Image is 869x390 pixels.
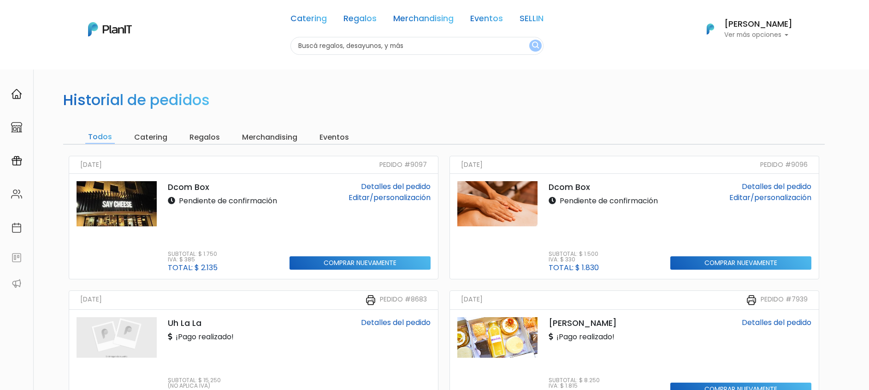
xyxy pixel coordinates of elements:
button: PlanIt Logo [PERSON_NAME] Ver más opciones [695,17,792,41]
p: Dcom Box [549,181,659,193]
img: search_button-432b6d5273f82d61273b3651a40e1bd1b912527efae98b1b7a1b2c0702e16a8d.svg [532,41,539,50]
small: [DATE] [80,160,102,170]
small: Pedido #9096 [760,160,808,170]
p: ¡Pago realizado! [168,331,234,343]
small: [DATE] [461,295,483,306]
img: feedback-78b5a0c8f98aac82b08bfc38622c3050aee476f2c9584af64705fc4e61158814.svg [11,252,22,263]
a: Detalles del pedido [361,181,431,192]
h6: [PERSON_NAME] [724,20,792,29]
p: Uh La La [168,317,278,329]
p: IVA: $ 330 [549,257,599,262]
small: [DATE] [461,160,483,170]
input: Eventos [317,131,352,144]
img: people-662611757002400ad9ed0e3c099ab2801c6687ba6c219adb57efc949bc21e19d.svg [11,189,22,200]
a: Merchandising [393,15,454,26]
p: IVA: $ 1.815 [549,383,604,389]
small: Pedido #8683 [380,295,427,306]
input: Catering [131,131,170,144]
small: Pedido #7939 [761,295,808,306]
p: Ver más opciones [724,32,792,38]
a: Regalos [343,15,377,26]
p: Pendiente de confirmación [549,195,658,207]
img: printer-31133f7acbd7ec30ea1ab4a3b6864c9b5ed483bd8d1a339becc4798053a55bbc.svg [365,295,376,306]
img: marketplace-4ceaa7011d94191e9ded77b95e3339b90024bf715f7c57f8cf31f2d8c509eaba.svg [11,122,22,133]
small: [DATE] [80,295,102,306]
a: Detalles del pedido [361,317,431,328]
img: PlanIt Logo [88,22,132,36]
img: campaigns-02234683943229c281be62815700db0a1741e53638e28bf9629b52c665b00959.svg [11,155,22,166]
input: Buscá regalos, desayunos, y más [290,37,544,55]
p: ¡Pago realizado! [549,331,615,343]
p: Subtotal: $ 1.750 [168,251,218,257]
p: Dcom Box [168,181,278,193]
p: [PERSON_NAME] [549,317,659,329]
input: Comprar nuevamente [670,256,811,270]
input: Regalos [187,131,223,144]
img: thumb_EEBA820B-9A13-4920-8781-964E5B39F6D7.jpeg [457,181,538,226]
a: SELLIN [520,15,544,26]
img: home-e721727adea9d79c4d83392d1f703f7f8bce08238fde08b1acbfd93340b81755.svg [11,89,22,100]
input: Merchandising [239,131,300,144]
a: Catering [290,15,327,26]
h2: Historial de pedidos [63,91,210,109]
img: thumb_1.5_cajita_feliz.png [457,317,538,357]
img: planit_placeholder-9427b205c7ae5e9bf800e9d23d5b17a34c4c1a44177066c4629bad40f2d9547d.png [77,317,157,357]
p: Subtotal: $ 8.250 [549,378,604,383]
input: Todos [85,131,115,144]
img: calendar-87d922413cdce8b2cf7b7f5f62616a5cf9e4887200fb71536465627b3292af00.svg [11,222,22,233]
p: Subtotal: $ 1.500 [549,251,599,257]
img: partners-52edf745621dab592f3b2c58e3bca9d71375a7ef29c3b500c9f145b62cc070d4.svg [11,278,22,289]
a: Detalles del pedido [742,181,811,192]
img: printer-31133f7acbd7ec30ea1ab4a3b6864c9b5ed483bd8d1a339becc4798053a55bbc.svg [746,295,757,306]
input: Comprar nuevamente [290,256,431,270]
small: Pedido #9097 [379,160,427,170]
p: Total: $ 1.830 [549,264,599,272]
img: PlanIt Logo [700,19,721,39]
a: Eventos [470,15,503,26]
img: thumb_WhatsApp_Image_2024-05-31_at_10.12.15.jpeg [77,181,157,226]
a: Editar/personalización [349,192,431,203]
p: Pendiente de confirmación [168,195,277,207]
p: Subtotal: $ 15.250 [168,378,223,383]
p: (No aplica IVA) [168,383,223,389]
p: IVA: $ 385 [168,257,218,262]
p: Total: $ 2.135 [168,264,218,272]
a: Detalles del pedido [742,317,811,328]
a: Editar/personalización [729,192,811,203]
